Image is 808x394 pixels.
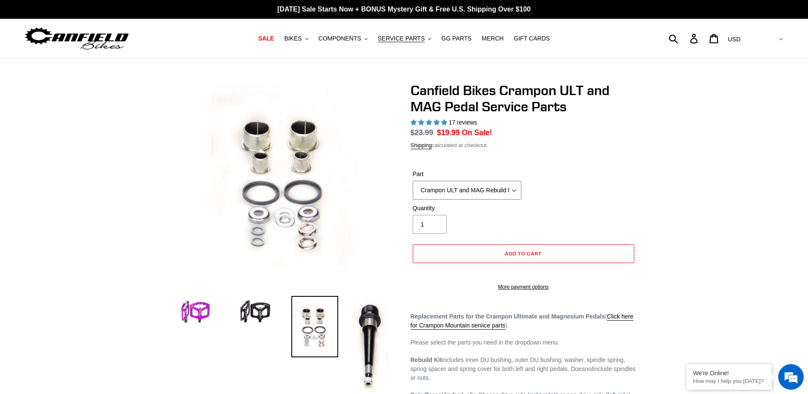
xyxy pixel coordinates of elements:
strong: Replacement Parts for the Crampon Ultimate and Magnesium Pedals [411,313,605,320]
strong: Rebuild Kit [411,356,442,363]
p: includes inner DU bushing, outer DU bushing, washer, spindle spring, spring spacer and spring cov... [411,356,636,382]
a: SALE [254,33,278,44]
input: Search [673,29,695,48]
a: Click here for Crampon Mountain service parts [411,313,634,330]
label: Quantity [413,204,521,213]
span: 17 reviews [449,119,477,126]
label: Part [413,170,521,179]
p: How may I help you today? [693,378,765,384]
a: MERCH [477,33,508,44]
em: not [585,365,593,372]
a: Shipping [411,142,432,149]
h1: Canfield Bikes Crampon ULT and MAG Pedal Service Parts [411,82,636,115]
span: GG PARTS [441,35,472,42]
span: $19.99 [437,128,460,137]
span: BIKES [284,35,302,42]
button: Add to cart [413,244,634,263]
img: Load image into Gallery viewer, Canfield Bikes Crampon ULT and MAG Pedal Service Parts [351,296,391,393]
p: Please select the parts you need in the dropdown menu. [411,338,636,347]
a: GG PARTS [437,33,476,44]
span: SERVICE PARTS [378,35,425,42]
a: More payment options [413,283,634,291]
img: Load image into Gallery viewer, Canfield Bikes Crampon ULT and MAG Pedal Service Parts [172,296,219,328]
img: Canfield Bikes [23,25,130,52]
span: 5.00 stars [411,119,449,126]
span: MERCH [482,35,503,42]
p: ( ). [411,312,636,330]
span: COMPONENTS [319,35,361,42]
button: BIKES [280,33,312,44]
img: Load image into Gallery viewer, Canfield Bikes Crampon ULT and MAG Pedal Service Parts [232,296,279,328]
div: calculated at checkout. [411,141,636,150]
div: We're Online! [693,370,765,377]
button: COMPONENTS [314,33,372,44]
span: SALE [258,35,274,42]
span: On Sale! [462,127,492,138]
img: Load image into Gallery viewer, Canfield Bikes Crampon ULT and MAG Pedal Service Parts [291,296,338,357]
s: $23.99 [411,128,434,137]
a: GIFT CARDS [509,33,554,44]
span: Add to cart [505,250,542,257]
button: SERVICE PARTS [374,33,435,44]
span: GIFT CARDS [514,35,550,42]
